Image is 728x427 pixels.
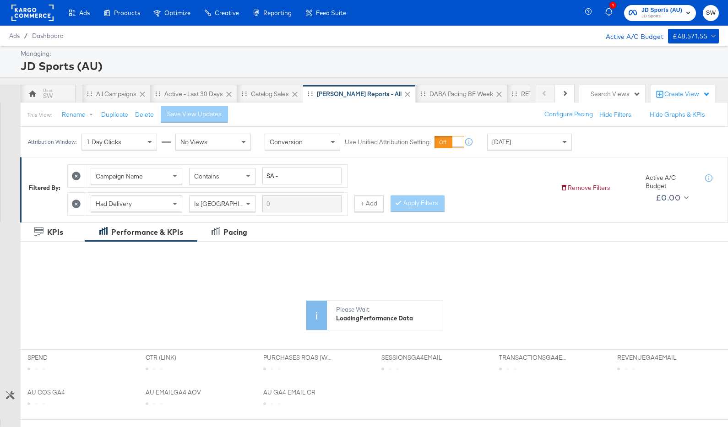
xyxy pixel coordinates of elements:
span: Reporting [263,9,292,16]
div: Search Views [591,90,641,98]
span: No Views [180,138,207,146]
div: Active A/C Budget [646,173,696,190]
button: Remove Filters [560,184,610,192]
div: 1 [609,2,616,9]
div: Create View [664,90,710,99]
div: £48,571.55 [673,31,707,42]
span: Ads [9,32,20,39]
span: Ads [79,9,90,16]
div: DABA Pacing BF Week [429,90,493,98]
div: Drag to reorder tab [155,91,160,96]
div: Drag to reorder tab [242,91,247,96]
span: Is [GEOGRAPHIC_DATA] [194,200,264,208]
div: All Campaigns [96,90,136,98]
span: Products [114,9,140,16]
button: Rename [55,107,103,123]
span: Campaign Name [96,172,143,180]
div: Drag to reorder tab [308,91,313,96]
button: Configure Pacing [538,106,599,123]
span: JD Sports (AU) [641,5,682,15]
div: Performance & KPIs [111,227,183,238]
span: JD Sports [641,13,682,20]
a: Dashboard [32,32,64,39]
span: Had Delivery [96,200,132,208]
span: Conversion [270,138,303,146]
label: Use Unified Attribution Setting: [345,138,431,146]
div: Active A/C Budget [596,29,663,43]
button: 1 [604,4,619,22]
button: JD Sports (AU)JD Sports [624,5,696,21]
div: JD Sports (AU) [21,58,717,74]
div: Drag to reorder tab [420,91,425,96]
span: [DATE] [492,138,511,146]
div: RET Pacing BF Week [521,90,579,98]
button: Hide Graphs & KPIs [650,110,705,119]
button: SW [703,5,719,21]
button: £48,571.55 [668,29,719,43]
span: / [20,32,32,39]
div: Attribution Window: [27,139,77,145]
button: £0.00 [652,190,691,205]
div: Managing: [21,49,717,58]
div: £0.00 [656,191,680,205]
div: Catalog Sales [251,90,289,98]
button: + Add [354,195,384,212]
input: Enter a search term [262,168,342,184]
div: Filtered By: [28,184,60,192]
span: SW [706,8,715,18]
div: KPIs [47,227,63,238]
span: Creative [215,9,239,16]
button: Hide Filters [599,110,631,119]
div: SW [43,92,53,100]
div: Drag to reorder tab [87,91,92,96]
div: Drag to reorder tab [512,91,517,96]
button: Delete [135,110,154,119]
div: [PERSON_NAME] Reports - All [317,90,402,98]
span: Contains [194,172,219,180]
button: Duplicate [101,110,128,119]
span: Optimize [164,9,190,16]
div: Pacing [223,227,247,238]
span: Feed Suite [316,9,346,16]
span: 1 Day Clicks [87,138,121,146]
div: This View: [27,111,52,119]
input: Enter a search term [262,195,342,212]
div: Active - Last 30 Days [164,90,223,98]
